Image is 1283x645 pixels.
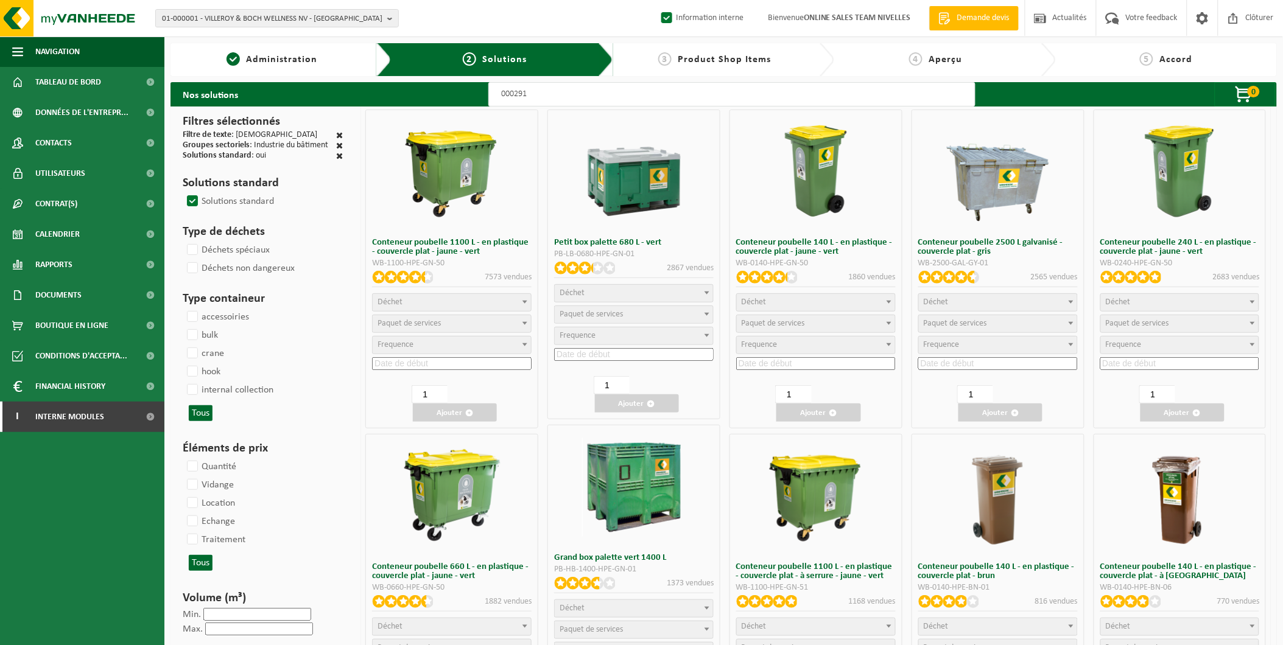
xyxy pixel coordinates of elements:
[595,394,679,413] button: Ajouter
[678,55,771,64] span: Product Shop Items
[560,310,623,319] span: Paquet de services
[1106,298,1131,307] span: Déchet
[560,331,596,340] span: Frequence
[488,82,975,106] input: Chercher
[170,82,250,106] h2: Nos solutions
[185,531,245,549] label: Traitement
[35,158,85,189] span: Utilisateurs
[1100,259,1260,268] div: WB-0240-HPE-GN-50
[12,402,23,432] span: I
[742,622,767,631] span: Déchet
[35,128,72,158] span: Contacts
[1159,55,1192,64] span: Accord
[378,622,402,631] span: Déchet
[924,622,949,631] span: Déchet
[554,565,714,574] div: PB-HB-1400-HPE-GN-01
[183,439,343,458] h3: Éléments de prix
[35,310,108,341] span: Boutique en ligne
[183,610,201,619] label: Min.
[1140,52,1153,66] span: 5
[162,10,382,28] span: 01-000001 - VILLEROY & BOCH WELLNESS NV - [GEOGRAPHIC_DATA]
[185,476,234,494] label: Vidange
[764,444,868,547] img: WB-1100-HPE-GN-51
[667,577,714,590] p: 1373 vendues
[485,595,532,608] p: 1882 vendues
[185,259,295,277] label: Déchets non dangereux
[918,259,1078,268] div: WB-2500-GAL-GY-01
[918,584,1078,592] div: WB-0140-HPE-BN-01
[924,340,960,349] span: Frequence
[1139,385,1175,403] input: 1
[918,357,1078,370] input: Date de début
[185,326,218,344] label: bulk
[372,584,532,592] div: WB-0660-HPE-GN-50
[1100,357,1260,370] input: Date de début
[485,271,532,284] p: 7573 vendues
[372,259,532,268] div: WB-1100-HPE-GN-50
[463,52,476,66] span: 2
[909,52,923,66] span: 4
[183,151,251,160] span: Solutions standard
[1031,271,1078,284] p: 2565 vendues
[177,52,367,67] a: 1Administration
[1141,403,1225,422] button: Ajouter
[185,241,270,259] label: Déchets spéciaux
[775,385,811,403] input: 1
[185,381,273,399] label: internal collection
[183,290,343,308] h3: Type containeur
[183,113,343,131] h3: Filtres sélectionnés
[378,340,413,349] span: Frequence
[35,97,128,128] span: Données de l'entrepr...
[189,555,213,571] button: Tous
[594,376,630,394] input: 1
[183,131,317,141] div: : [DEMOGRAPHIC_DATA]
[400,444,504,547] img: WB-0660-HPE-GN-50
[401,52,588,67] a: 2Solutions
[554,348,714,361] input: Date de début
[1035,595,1078,608] p: 816 vendues
[185,494,235,512] label: Location
[1128,444,1231,547] img: WB-0140-HPE-BN-06
[185,308,249,326] label: accessoiries
[413,403,497,422] button: Ajouter
[924,319,987,328] span: Paquet de services
[776,403,860,422] button: Ajouter
[35,280,82,310] span: Documents
[929,6,1019,30] a: Demande devis
[554,238,714,247] h3: Petit box palette 680 L - vert
[189,405,213,421] button: Tous
[946,444,1050,547] img: WB-0140-HPE-BN-01
[185,192,274,211] label: Solutions standard
[35,249,72,280] span: Rapports
[918,238,1078,256] h3: Conteneur poubelle 2500 L galvanisé - couvercle plat - gris
[35,402,104,432] span: Interne modules
[1100,584,1260,592] div: WB-0140-HPE-BN-06
[736,357,896,370] input: Date de début
[378,298,402,307] span: Déchet
[619,52,810,67] a: 3Product Shop Items
[185,512,235,531] label: Echange
[1215,82,1276,106] button: 0
[1062,52,1271,67] a: 5Accord
[1217,595,1259,608] p: 770 vendues
[804,13,911,23] strong: ONLINE SALES TEAM NIVELLES
[736,259,896,268] div: WB-0140-HPE-GN-50
[372,238,532,256] h3: Conteneur poubelle 1100 L - en plastique - couvercle plat - jaune - vert
[1106,319,1169,328] span: Paquet de services
[736,238,896,256] h3: Conteneur poubelle 140 L - en plastique - couvercle plat - jaune - vert
[35,189,77,219] span: Contrat(s)
[849,271,896,284] p: 1860 vendues
[183,624,203,634] label: Max.
[659,9,743,27] label: Information interne
[35,341,127,371] span: Conditions d'accepta...
[1106,622,1131,631] span: Déchet
[582,119,686,223] img: PB-LB-0680-HPE-GN-01
[1248,86,1260,97] span: 0
[736,562,896,580] h3: Conteneur poubelle 1100 L - en plastique - couvercle plat - à serrure - jaune - vert
[560,625,623,634] span: Paquet de services
[1212,271,1259,284] p: 2683 vendues
[183,130,231,139] span: Filtre de texte
[954,12,1013,24] span: Demande devis
[35,67,101,97] span: Tableau de bord
[185,458,236,476] label: Quantité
